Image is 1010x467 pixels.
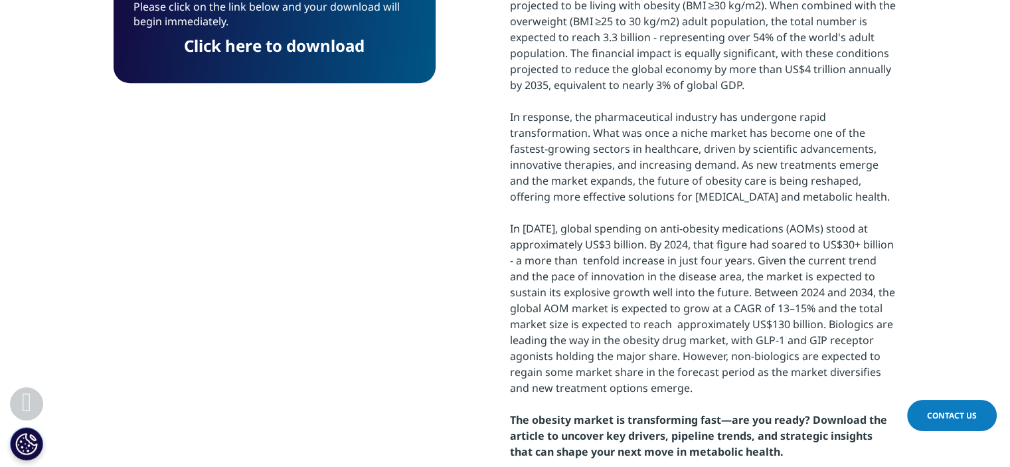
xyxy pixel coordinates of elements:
span: Contact Us [927,410,977,421]
a: Contact Us [907,400,997,431]
strong: The obesity market is transforming fast—are you ready? Download the article to uncover key driver... [510,413,887,459]
button: 쿠키 설정 [10,427,43,460]
a: Click here to download [184,35,365,56]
